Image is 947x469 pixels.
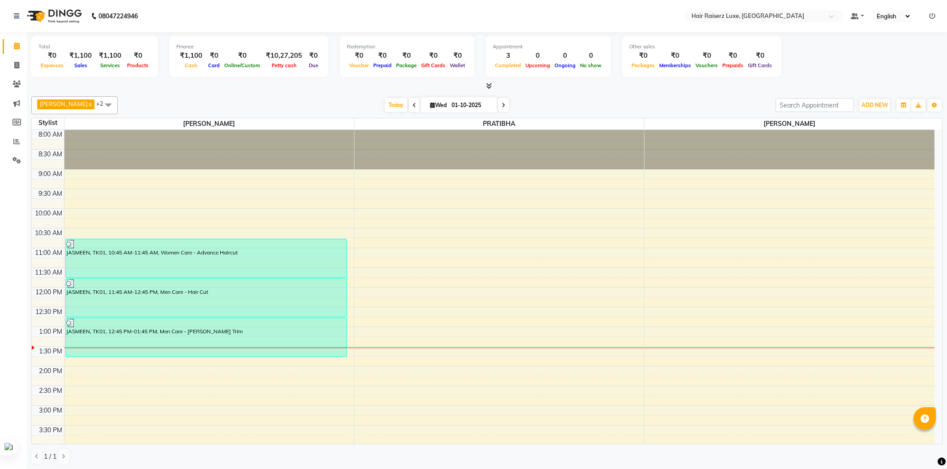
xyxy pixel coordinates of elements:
span: Expenses [38,62,66,69]
div: ₹0 [306,51,321,61]
span: Vouchers [693,62,720,69]
div: ₹0 [347,51,371,61]
span: 1 / 1 [44,452,56,461]
div: ₹0 [394,51,419,61]
span: PRATIBHA [354,118,644,129]
div: ₹0 [38,51,66,61]
div: 10:30 AM [33,228,64,238]
span: Completed [493,62,523,69]
span: [PERSON_NAME] [644,118,934,129]
div: ₹1,100 [95,51,125,61]
span: Ongoing [552,62,578,69]
div: 10:00 AM [33,209,64,218]
div: Other sales [629,43,774,51]
span: Gift Cards [419,62,448,69]
span: Voucher [347,62,371,69]
div: 0 [578,51,604,61]
span: Wallet [448,62,467,69]
a: x [88,100,92,108]
div: ₹0 [448,51,467,61]
div: 9:30 AM [37,189,64,198]
span: Cash [183,62,200,69]
span: Package [394,62,419,69]
div: ₹0 [746,51,774,61]
div: ₹0 [693,51,720,61]
span: Packages [629,62,657,69]
div: ₹0 [419,51,448,61]
div: 3 [493,51,523,61]
div: 0 [523,51,552,61]
div: 12:00 PM [34,288,64,297]
div: 11:30 AM [33,268,64,277]
span: [PERSON_NAME] [40,100,88,108]
div: ₹0 [629,51,657,61]
span: Memberships [657,62,693,69]
b: 08047224946 [98,4,138,29]
span: No show [578,62,604,69]
span: Sales [72,62,90,69]
div: 2:30 PM [37,386,64,396]
div: Appointment [493,43,604,51]
div: 8:00 AM [37,130,64,139]
div: Redemption [347,43,467,51]
img: logo [23,4,84,29]
span: Today [385,98,407,112]
span: Gift Cards [746,62,774,69]
div: ₹0 [206,51,222,61]
div: 1:30 PM [37,347,64,356]
div: 8:30 AM [37,150,64,159]
span: Upcoming [523,62,552,69]
div: ₹1,100 [66,51,95,61]
span: Prepaids [720,62,746,69]
span: Card [206,62,222,69]
span: Petty cash [269,62,299,69]
span: Products [125,62,151,69]
span: Online/Custom [222,62,262,69]
span: Due [307,62,320,69]
div: JASMEEN, TK01, 10:45 AM-11:45 AM, Women Care - Advance Haircut [66,239,346,277]
span: ADD NEW [862,102,888,108]
div: JASMEEN, TK01, 11:45 AM-12:45 PM, Men Care - Hair Cut [66,279,346,317]
div: 11:00 AM [33,248,64,258]
div: 3:30 PM [37,426,64,435]
span: [PERSON_NAME] [64,118,354,129]
div: Stylist [32,118,64,128]
div: 3:00 PM [37,406,64,415]
div: 9:00 AM [37,169,64,179]
div: 12:30 PM [34,307,64,317]
div: ₹0 [222,51,262,61]
span: Services [98,62,122,69]
div: ₹1,100 [176,51,206,61]
div: ₹0 [371,51,394,61]
div: 0 [552,51,578,61]
div: 1:00 PM [37,327,64,336]
div: ₹0 [125,51,151,61]
span: Prepaid [371,62,394,69]
div: Finance [176,43,321,51]
input: Search Appointment [776,98,854,112]
input: 2025-10-01 [449,99,494,112]
div: Total [38,43,151,51]
div: ₹10,27,205 [262,51,306,61]
div: 2:00 PM [37,366,64,376]
span: Wed [428,102,449,108]
button: ADD NEW [859,99,890,112]
div: ₹0 [657,51,693,61]
span: +2 [96,100,110,107]
div: ₹0 [720,51,746,61]
div: JASMEEN, TK01, 12:45 PM-01:45 PM, Men Care - [PERSON_NAME] Trim [66,318,346,357]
